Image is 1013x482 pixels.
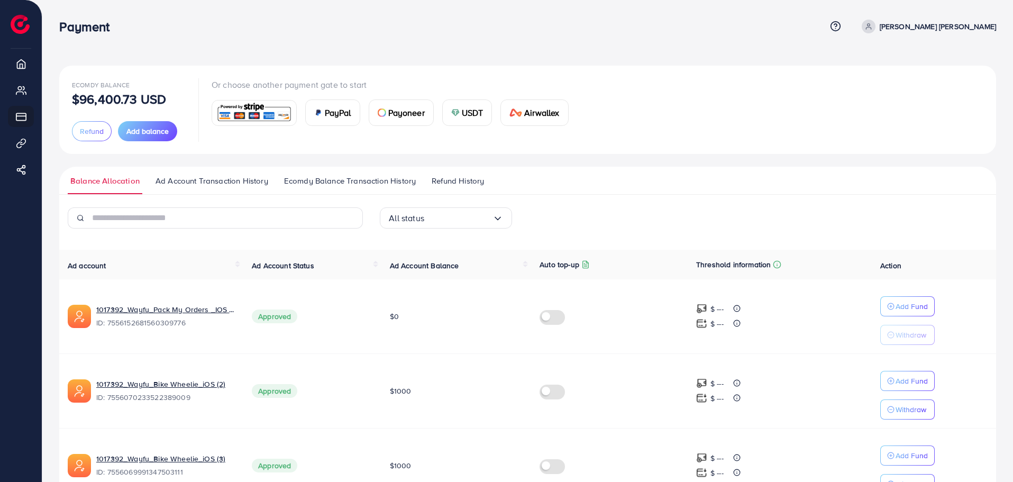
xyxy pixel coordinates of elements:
[72,80,130,89] span: Ecomdy Balance
[896,403,926,416] p: Withdraw
[896,329,926,341] p: Withdraw
[424,210,492,226] input: Search for option
[451,108,460,117] img: card
[305,99,360,126] a: cardPayPal
[378,108,386,117] img: card
[389,210,424,226] span: All status
[857,20,996,33] a: [PERSON_NAME] [PERSON_NAME]
[880,296,935,316] button: Add Fund
[896,449,928,462] p: Add Fund
[96,453,235,478] div: <span class='underline'>1017392_Wayfu_Bike Wheelie_iOS (3)</span></br>7556069991347503111
[380,207,512,229] div: Search for option
[11,15,30,34] img: logo
[696,393,707,404] img: top-up amount
[96,392,235,403] span: ID: 7556070233522389009
[96,304,235,329] div: <span class='underline'>1017392_Wayfu_Pack My Orders _IOS (2)</span></br>7556152681560309776
[968,434,1005,474] iframe: Chat
[252,384,297,398] span: Approved
[390,311,399,322] span: $0
[215,102,293,124] img: card
[325,106,351,119] span: PayPal
[96,379,225,389] a: 1017392_Wayfu_Bike Wheelie_iOS (2)
[696,258,771,271] p: Threshold information
[96,467,235,477] span: ID: 7556069991347503111
[710,303,724,315] p: $ ---
[72,93,166,105] p: $96,400.73 USD
[59,19,118,34] h3: Payment
[524,106,559,119] span: Airwallex
[696,318,707,329] img: top-up amount
[500,99,568,126] a: cardAirwallex
[710,317,724,330] p: $ ---
[68,260,106,271] span: Ad account
[126,126,169,137] span: Add balance
[710,452,724,465] p: $ ---
[710,392,724,405] p: $ ---
[696,452,707,463] img: top-up amount
[252,260,314,271] span: Ad Account Status
[432,175,484,187] span: Refund History
[212,78,577,91] p: Or choose another payment gate to start
[369,99,434,126] a: cardPayoneer
[880,325,935,345] button: Withdraw
[880,20,996,33] p: [PERSON_NAME] [PERSON_NAME]
[96,379,235,403] div: <span class='underline'>1017392_Wayfu_Bike Wheelie_iOS (2)</span></br>7556070233522389009
[68,379,91,403] img: ic-ads-acc.e4c84228.svg
[388,106,425,119] span: Payoneer
[72,121,112,141] button: Refund
[252,310,297,323] span: Approved
[462,106,483,119] span: USDT
[284,175,416,187] span: Ecomdy Balance Transaction History
[880,445,935,466] button: Add Fund
[68,305,91,328] img: ic-ads-acc.e4c84228.svg
[880,260,901,271] span: Action
[390,460,412,471] span: $1000
[896,375,928,387] p: Add Fund
[880,371,935,391] button: Add Fund
[442,99,492,126] a: cardUSDT
[70,175,140,187] span: Balance Allocation
[96,317,235,328] span: ID: 7556152681560309776
[252,459,297,472] span: Approved
[96,304,235,315] a: 1017392_Wayfu_Pack My Orders _IOS (2)
[212,100,297,126] a: card
[880,399,935,420] button: Withdraw
[118,121,177,141] button: Add balance
[896,300,928,313] p: Add Fund
[540,258,579,271] p: Auto top-up
[80,126,104,137] span: Refund
[509,108,522,117] img: card
[696,303,707,314] img: top-up amount
[710,467,724,479] p: $ ---
[710,377,724,390] p: $ ---
[390,386,412,396] span: $1000
[696,467,707,478] img: top-up amount
[156,175,268,187] span: Ad Account Transaction History
[696,378,707,389] img: top-up amount
[390,260,459,271] span: Ad Account Balance
[96,453,225,464] a: 1017392_Wayfu_Bike Wheelie_iOS (3)
[314,108,323,117] img: card
[68,454,91,477] img: ic-ads-acc.e4c84228.svg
